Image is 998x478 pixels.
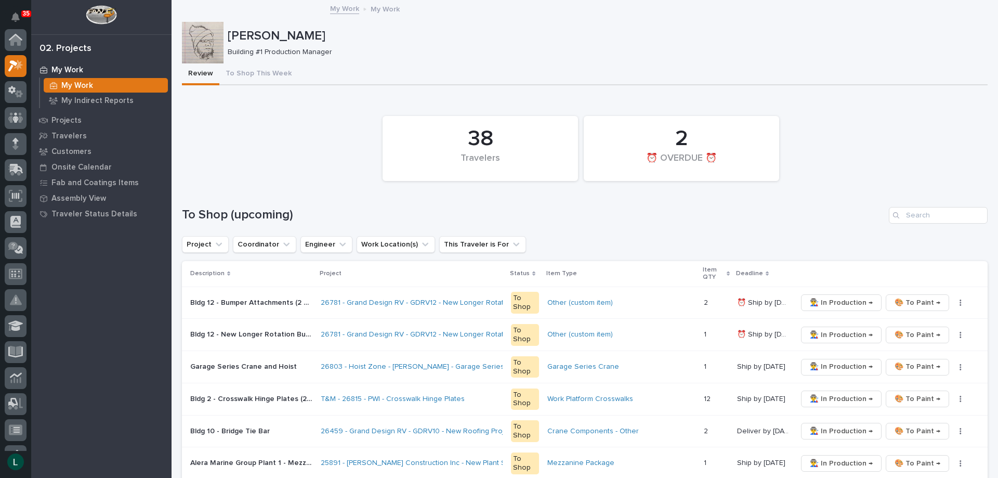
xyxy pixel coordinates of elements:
[51,178,139,188] p: Fab and Coatings Items
[886,359,949,376] button: 🎨 To Paint →
[300,236,352,253] button: Engineer
[51,163,112,172] p: Onsite Calendar
[546,268,577,279] p: Item Type
[511,356,539,378] div: To Shop
[801,359,882,376] button: 👨‍🏭 In Production →
[886,294,949,311] button: 🎨 To Paint →
[704,425,710,436] p: 2
[182,351,988,383] tr: Garage Series Crane and HoistGarage Series Crane and Hoist 26803 - Hoist Zone - [PERSON_NAME] - G...
[737,296,791,307] p: ⏰ Ship by 8/22/25
[547,363,619,371] a: Garage Series Crane
[228,48,979,57] p: Building #1 Production Manager
[737,328,791,339] p: ⏰ Ship by 8/22/25
[190,296,314,307] p: Bldg 12 - Bumper Attachments (2 Sets)
[895,425,940,437] span: 🎨 To Paint →
[228,29,983,44] p: [PERSON_NAME]
[61,96,134,106] p: My Indirect Reports
[182,208,885,223] h1: To Shop (upcoming)
[400,126,560,152] div: 38
[810,360,873,373] span: 👨‍🏭 In Production →
[51,194,106,203] p: Assembly View
[889,207,988,224] input: Search
[31,175,172,190] a: Fab and Coatings Items
[357,236,435,253] button: Work Location(s)
[704,296,710,307] p: 2
[321,299,582,307] a: 26781 - Grand Design RV - GDRV12 - New Longer Rotation Bumper Attachment
[400,153,560,175] div: Travelers
[439,236,526,253] button: This Traveler is For
[320,268,342,279] p: Project
[40,43,91,55] div: 02. Projects
[511,389,539,410] div: To Shop
[547,330,613,339] a: Other (custom item)
[51,116,82,125] p: Projects
[810,393,873,405] span: 👨‍🏭 In Production →
[31,159,172,175] a: Onsite Calendar
[886,327,949,343] button: 🎨 To Paint →
[810,457,873,470] span: 👨‍🏭 In Production →
[190,393,314,404] p: Bldg 2 - Crosswalk Hinge Plates (24" Long / 4.5" Wide)
[233,236,296,253] button: Coordinator
[895,296,940,309] span: 🎨 To Paint →
[86,5,116,24] img: Workspace Logo
[886,455,949,472] button: 🎨 To Paint →
[182,415,988,447] tr: Bldg 10 - Bridge Tie BarBldg 10 - Bridge Tie Bar 26459 - Grand Design RV - GDRV10 - New Roofing P...
[182,287,988,319] tr: Bldg 12 - Bumper Attachments (2 Sets)Bldg 12 - Bumper Attachments (2 Sets) 26781 - Grand Design R...
[31,190,172,206] a: Assembly View
[190,457,314,468] p: Alera Marine Group Plant 1 - Mezzanine #1
[330,2,359,14] a: My Work
[895,329,940,341] span: 🎨 To Paint →
[182,319,988,351] tr: Bldg 12 - New Longer Rotation BumperBldg 12 - New Longer Rotation Bumper 26781 - Grand Design RV ...
[321,427,515,436] a: 26459 - Grand Design RV - GDRV10 - New Roofing Project
[511,324,539,346] div: To Shop
[895,360,940,373] span: 🎨 To Paint →
[511,420,539,442] div: To Shop
[547,395,633,404] a: Work Platform Crosswalks
[737,393,787,404] p: Ship by [DATE]
[182,383,988,415] tr: Bldg 2 - Crosswalk Hinge Plates (24" Long / 4.5" Wide)Bldg 2 - Crosswalk Hinge Plates (24" Long /...
[51,147,91,157] p: Customers
[321,459,589,468] a: 25891 - [PERSON_NAME] Construction Inc - New Plant Setup - Mezzanine Project
[801,391,882,407] button: 👨‍🏭 In Production →
[810,296,873,309] span: 👨‍🏭 In Production →
[190,328,314,339] p: Bldg 12 - New Longer Rotation Bumper
[31,62,172,77] a: My Work
[51,66,83,75] p: My Work
[801,423,882,440] button: 👨‍🏭 In Production →
[547,299,613,307] a: Other (custom item)
[511,453,539,474] div: To Shop
[801,294,882,311] button: 👨‍🏭 In Production →
[190,360,299,371] p: Garage Series Crane and Hoist
[5,451,27,473] button: users-avatar
[704,328,708,339] p: 1
[895,393,940,405] span: 🎨 To Paint →
[31,112,172,128] a: Projects
[190,268,225,279] p: Description
[13,12,27,29] div: Notifications35
[182,236,229,253] button: Project
[895,457,940,470] span: 🎨 To Paint →
[31,144,172,159] a: Customers
[737,457,787,468] p: Ship by [DATE]
[321,363,527,371] a: 26803 - Hoist Zone - [PERSON_NAME] - Garage Series Crane
[810,329,873,341] span: 👨‍🏭 In Production →
[810,425,873,437] span: 👨‍🏭 In Production →
[801,455,882,472] button: 👨‍🏭 In Production →
[601,126,761,152] div: 2
[31,206,172,222] a: Traveler Status Details
[40,93,172,108] a: My Indirect Reports
[40,78,172,93] a: My Work
[190,425,272,436] p: Bldg 10 - Bridge Tie Bar
[886,423,949,440] button: 🎨 To Paint →
[5,6,27,28] button: Notifications
[704,393,713,404] p: 12
[51,132,87,141] p: Travelers
[371,3,400,14] p: My Work
[737,425,791,436] p: Deliver by 8/29/25
[182,63,219,85] button: Review
[321,395,465,404] a: T&M - 26815 - PWI - Crosswalk Hinge Plates
[51,210,137,219] p: Traveler Status Details
[547,427,639,436] a: Crane Components - Other
[61,81,93,91] p: My Work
